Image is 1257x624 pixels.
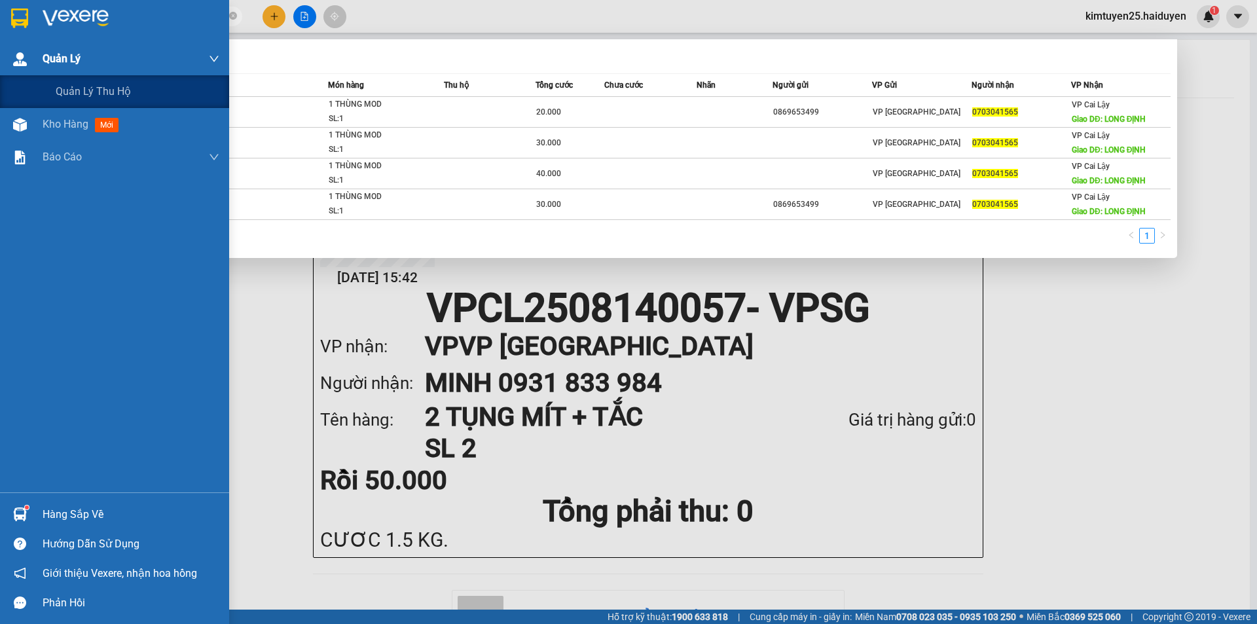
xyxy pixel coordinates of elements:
[972,200,1018,209] span: 0703041565
[444,81,469,90] span: Thu hộ
[43,50,81,67] span: Quản Lý
[329,143,427,157] div: SL: 1
[13,118,27,132] img: warehouse-icon
[329,159,427,174] div: 1 THÙNG MOD
[14,596,26,609] span: message
[773,198,871,211] div: 0869653499
[95,118,118,132] span: mới
[536,169,561,178] span: 40.000
[972,107,1018,117] span: 0703041565
[1072,162,1110,171] span: VP Cai Lậy
[536,81,573,90] span: Tổng cước
[43,118,88,130] span: Kho hàng
[1072,131,1110,140] span: VP Cai Lậy
[229,12,237,20] span: close-circle
[773,81,809,90] span: Người gửi
[43,593,219,613] div: Phản hồi
[1155,228,1171,244] li: Next Page
[14,567,26,579] span: notification
[873,138,960,147] span: VP [GEOGRAPHIC_DATA]
[229,10,237,23] span: close-circle
[1139,228,1155,244] li: 1
[329,98,427,112] div: 1 THÙNG MOD
[329,128,427,143] div: 1 THÙNG MOD
[43,534,219,554] div: Hướng dẫn sử dụng
[13,52,27,66] img: warehouse-icon
[873,200,960,209] span: VP [GEOGRAPHIC_DATA]
[112,12,143,26] span: Nhận:
[43,149,82,165] span: Báo cáo
[1072,145,1146,155] span: Giao DĐ: LONG ĐỊNH
[13,507,27,521] img: warehouse-icon
[536,107,561,117] span: 20.000
[11,12,31,26] span: Gửi:
[604,81,643,90] span: Chưa cước
[328,81,364,90] span: Món hàng
[873,107,960,117] span: VP [GEOGRAPHIC_DATA]
[972,169,1018,178] span: 0703041565
[13,151,27,164] img: solution-icon
[25,505,29,509] sup: 1
[11,9,28,28] img: logo-vxr
[1123,228,1139,244] button: left
[697,81,716,90] span: Nhãn
[1072,176,1146,185] span: Giao DĐ: LONG ĐỊNH
[972,81,1014,90] span: Người nhận
[329,174,427,188] div: SL: 1
[10,86,31,100] span: Rồi :
[11,43,103,61] div: 0332471658
[43,565,197,581] span: Giới thiệu Vexere, nhận hoa hồng
[1123,228,1139,244] li: Previous Page
[14,538,26,550] span: question-circle
[536,138,561,147] span: 30.000
[11,11,103,27] div: VP Cai Lậy
[112,58,245,77] div: 0931833984
[1072,193,1110,202] span: VP Cai Lậy
[112,11,245,43] div: VP [GEOGRAPHIC_DATA]
[209,152,219,162] span: down
[1072,100,1110,109] span: VP Cai Lậy
[43,505,219,524] div: Hàng sắp về
[1127,231,1135,239] span: left
[1159,231,1167,239] span: right
[329,190,427,204] div: 1 THÙNG MOD
[1155,228,1171,244] button: right
[112,43,245,58] div: MINH
[536,200,561,209] span: 30.000
[11,27,103,43] div: cô HẠNH
[873,169,960,178] span: VP [GEOGRAPHIC_DATA]
[329,112,427,126] div: SL: 1
[872,81,897,90] span: VP Gửi
[1072,115,1146,124] span: Giao DĐ: LONG ĐỊNH
[329,204,427,219] div: SL: 1
[1140,229,1154,243] a: 1
[56,83,131,100] span: Quản lý thu hộ
[1071,81,1103,90] span: VP Nhận
[1072,207,1146,216] span: Giao DĐ: LONG ĐỊNH
[10,84,105,100] div: 50.000
[972,138,1018,147] span: 0703041565
[209,54,219,64] span: down
[773,105,871,119] div: 0869653499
